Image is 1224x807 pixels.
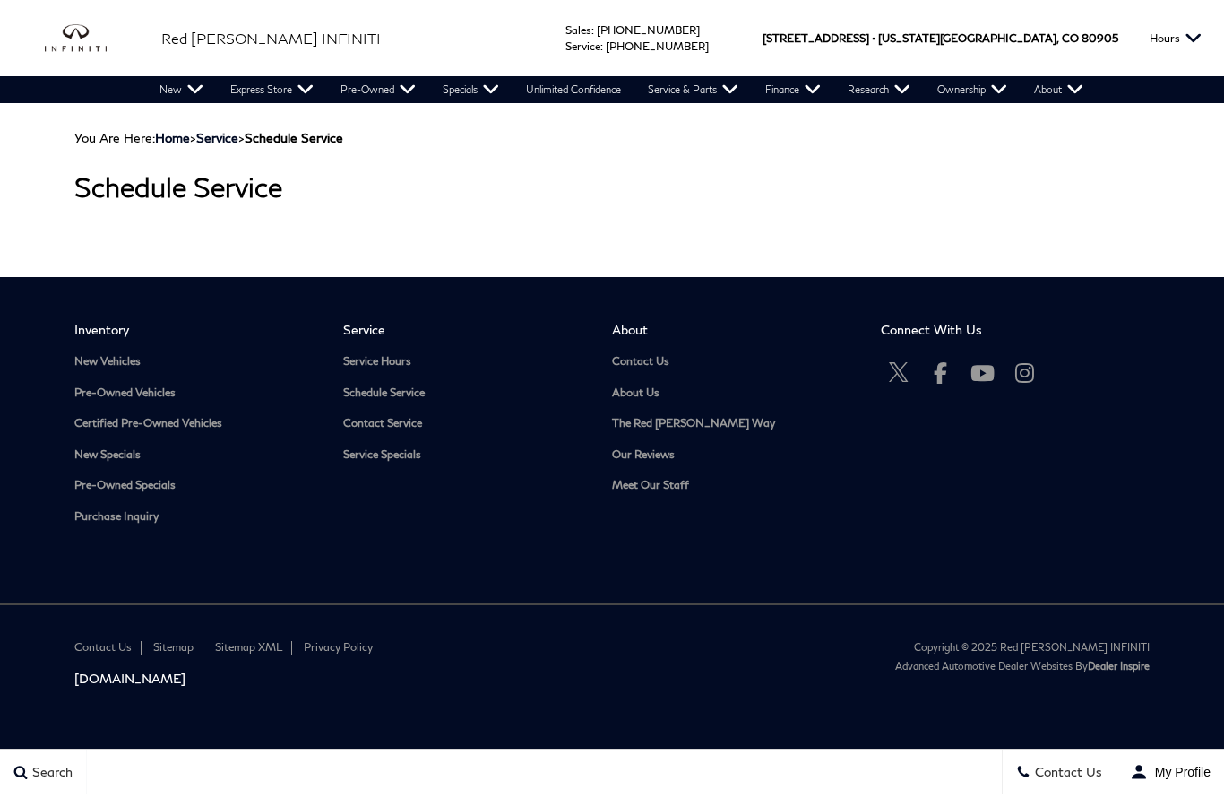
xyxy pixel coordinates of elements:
span: Service [565,39,600,53]
img: INFINITI [45,24,134,53]
a: New Vehicles [74,355,316,369]
a: Meet Our Staff [612,479,854,492]
a: Service [196,130,238,145]
span: > [196,130,343,145]
a: Pre-Owned [327,76,429,103]
span: You Are Here: [74,130,343,145]
nav: Main Navigation [146,76,1097,103]
a: infiniti [45,24,134,53]
a: Contact Service [343,417,585,430]
span: Contact Us [1030,764,1102,779]
span: Search [28,764,73,779]
a: About [1021,76,1097,103]
a: Finance [752,76,834,103]
span: : [591,23,594,37]
span: : [600,39,603,53]
a: New Specials [74,448,316,462]
a: Unlimited Confidence [513,76,634,103]
a: [DOMAIN_NAME] [74,671,599,686]
a: Open Facebook in a new window [923,355,959,391]
a: Certified Pre-Owned Vehicles [74,417,316,430]
div: Breadcrumbs [74,130,1149,145]
span: Service [343,322,585,337]
a: Service Specials [343,448,585,462]
a: The Red [PERSON_NAME] Way [612,417,854,430]
span: Red [PERSON_NAME] INFINITI [161,30,381,47]
span: > [155,130,343,145]
a: Open Instagram in a new window [1007,355,1043,391]
span: My Profile [1148,765,1211,779]
a: Contact Us [74,640,132,654]
a: Privacy Policy [304,640,373,654]
div: Advanced Automotive Dealer Websites by [625,660,1150,672]
a: Red [PERSON_NAME] INFINITI [161,28,381,49]
a: Service & Parts [634,76,752,103]
a: Research [834,76,924,103]
a: About Us [612,386,854,400]
div: Copyright © 2025 Red [PERSON_NAME] INFINITI [625,641,1150,653]
a: Sitemap XML [215,640,282,654]
a: [PHONE_NUMBER] [597,23,700,37]
a: Dealer Inspire [1088,660,1150,672]
a: Sitemap [153,640,194,654]
h1: Schedule Service [74,172,1149,202]
a: Ownership [924,76,1021,103]
a: Open Youtube-play in a new window [965,355,1001,391]
a: Open Twitter in a new window [881,355,917,391]
a: Schedule Service [343,386,585,400]
a: Pre-Owned Vehicles [74,386,316,400]
a: New [146,76,217,103]
a: [PHONE_NUMBER] [606,39,709,53]
a: Our Reviews [612,448,854,462]
a: Home [155,130,190,145]
strong: Schedule Service [245,130,343,145]
span: About [612,322,854,337]
button: Open user profile menu [1116,750,1224,794]
a: [STREET_ADDRESS] • [US_STATE][GEOGRAPHIC_DATA], CO 80905 [763,31,1118,45]
span: Inventory [74,322,316,337]
a: Specials [429,76,513,103]
a: Express Store [217,76,327,103]
a: Purchase Inquiry [74,510,316,524]
span: Connect With Us [881,322,1123,337]
a: Contact Us [612,355,854,369]
span: Sales [565,23,591,37]
a: Service Hours [343,355,585,369]
a: Pre-Owned Specials [74,479,316,492]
